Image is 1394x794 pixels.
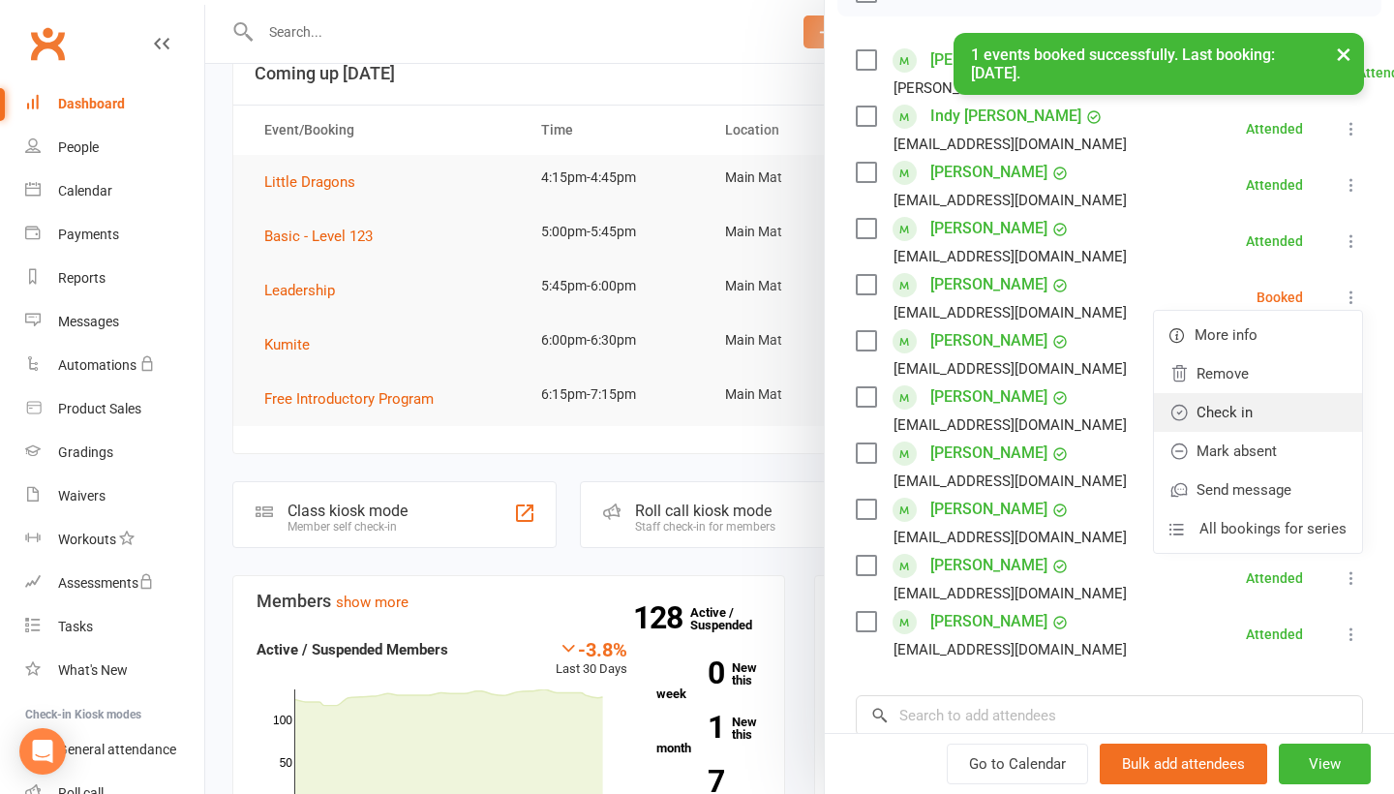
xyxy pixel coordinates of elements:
div: Tasks [58,619,93,634]
a: [PERSON_NAME] [930,550,1047,581]
div: Waivers [58,488,106,504]
div: Attended [1246,234,1303,248]
div: Gradings [58,444,113,460]
div: Attended [1246,178,1303,192]
a: General attendance kiosk mode [25,728,204,772]
a: People [25,126,204,169]
a: [PERSON_NAME] [930,269,1047,300]
div: What's New [58,662,128,678]
a: [PERSON_NAME] [930,494,1047,525]
div: Attended [1246,627,1303,641]
div: [EMAIL_ADDRESS][DOMAIN_NAME] [894,356,1127,382]
div: [EMAIL_ADDRESS][DOMAIN_NAME] [894,300,1127,325]
a: Remove [1154,354,1362,393]
div: Automations [58,357,136,373]
div: Assessments [58,575,154,591]
a: Clubworx [23,19,72,68]
button: Bulk add attendees [1100,744,1267,784]
div: [EMAIL_ADDRESS][DOMAIN_NAME] [894,132,1127,157]
div: Attended [1246,122,1303,136]
div: Reports [58,270,106,286]
div: Messages [58,314,119,329]
div: [EMAIL_ADDRESS][DOMAIN_NAME] [894,637,1127,662]
div: Open Intercom Messenger [19,728,66,775]
div: [EMAIL_ADDRESS][DOMAIN_NAME] [894,412,1127,438]
a: Reports [25,257,204,300]
a: More info [1154,316,1362,354]
a: Product Sales [25,387,204,431]
a: Send message [1154,471,1362,509]
a: Payments [25,213,204,257]
div: 1 events booked successfully. Last booking: [DATE]. [954,33,1364,95]
div: General attendance [58,742,176,757]
span: All bookings for series [1199,517,1347,540]
a: Go to Calendar [947,744,1088,784]
div: [EMAIL_ADDRESS][DOMAIN_NAME] [894,244,1127,269]
a: Gradings [25,431,204,474]
div: Dashboard [58,96,125,111]
a: Assessments [25,562,204,605]
a: Indy [PERSON_NAME] [930,101,1081,132]
a: Calendar [25,169,204,213]
a: Dashboard [25,82,204,126]
input: Search to add attendees [856,695,1363,736]
a: Check in [1154,393,1362,432]
div: Product Sales [58,401,141,416]
div: Booked [1257,290,1303,304]
div: [EMAIL_ADDRESS][DOMAIN_NAME] [894,525,1127,550]
a: [PERSON_NAME] [930,325,1047,356]
a: All bookings for series [1154,509,1362,548]
a: Workouts [25,518,204,562]
button: View [1279,744,1371,784]
a: Tasks [25,605,204,649]
a: [PERSON_NAME] [930,382,1047,412]
div: Attended [1246,571,1303,585]
button: × [1326,33,1361,75]
div: [EMAIL_ADDRESS][DOMAIN_NAME] [894,469,1127,494]
span: More info [1195,323,1258,347]
div: Calendar [58,183,112,198]
a: Automations [25,344,204,387]
a: Messages [25,300,204,344]
a: [PERSON_NAME] [930,213,1047,244]
a: What's New [25,649,204,692]
div: People [58,139,99,155]
a: Mark absent [1154,432,1362,471]
a: [PERSON_NAME] [930,606,1047,637]
div: [EMAIL_ADDRESS][DOMAIN_NAME] [894,188,1127,213]
a: Waivers [25,474,204,518]
a: [PERSON_NAME] [930,438,1047,469]
div: Workouts [58,532,116,547]
a: [PERSON_NAME] [930,157,1047,188]
div: Payments [58,227,119,242]
div: [EMAIL_ADDRESS][DOMAIN_NAME] [894,581,1127,606]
